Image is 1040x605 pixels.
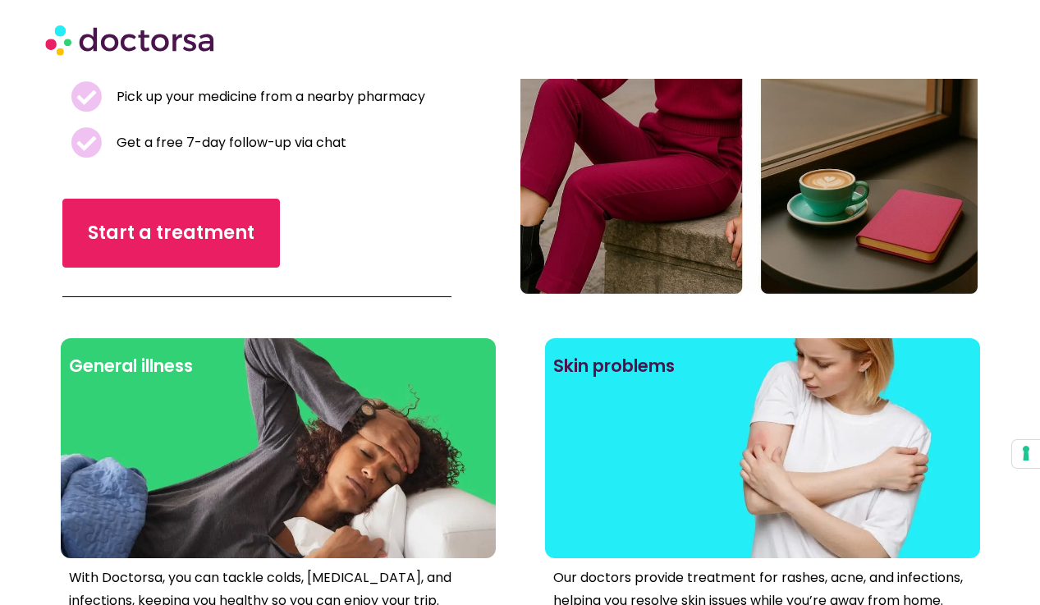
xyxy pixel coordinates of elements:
[69,346,488,386] h2: General illness
[62,199,280,268] a: Start a treatment
[112,85,425,108] span: Pick up your medicine from a nearby pharmacy
[112,131,346,154] span: Get a free 7-day follow-up via chat
[88,220,254,246] span: Start a treatment
[1012,440,1040,468] button: Your consent preferences for tracking technologies
[553,346,972,386] h2: Skin problems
